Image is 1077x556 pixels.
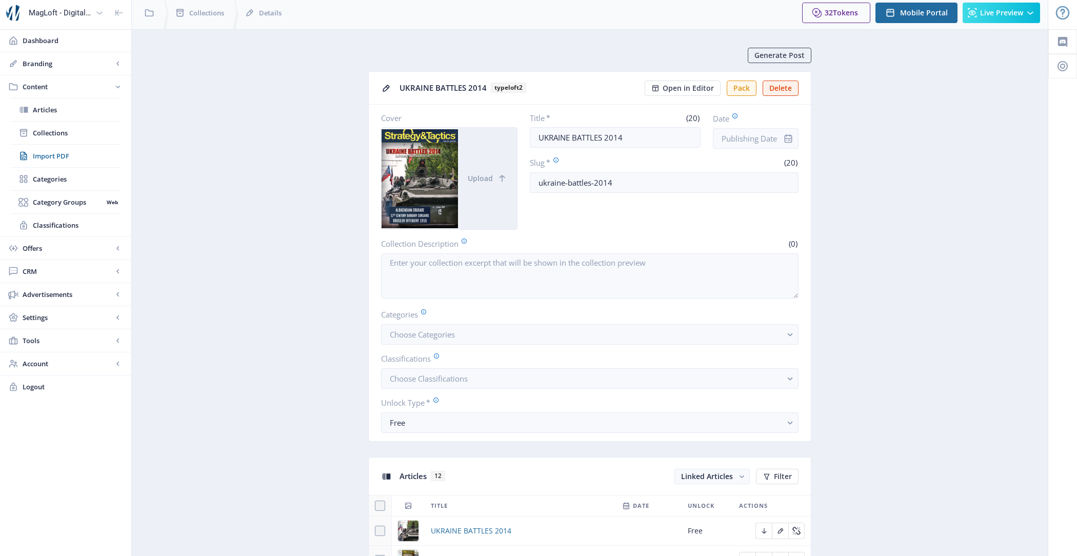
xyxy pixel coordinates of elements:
label: Slug [530,157,660,168]
span: Actions [739,500,768,512]
button: Mobile Portal [875,3,958,23]
div: UKRAINE BATTLES 2014 [400,80,639,96]
span: Dashboard [23,35,123,46]
span: Categories [33,174,121,184]
img: img_1-86.jpg [398,521,418,541]
span: Articles [400,471,427,481]
a: Import PDF [10,145,121,167]
span: Title [431,500,448,512]
span: Details [259,8,282,18]
label: Cover [381,113,509,123]
span: Content [23,82,113,92]
span: Generate Post [754,51,805,59]
div: Free [390,416,782,429]
span: Tokens [833,8,858,17]
b: typeloft2 [491,83,526,93]
span: Filter [774,472,792,481]
label: Categories [381,309,790,320]
span: Upload [468,174,493,183]
button: Live Preview [963,3,1040,23]
span: Category Groups [33,197,103,207]
label: Title [530,113,611,123]
span: Branding [23,58,113,69]
span: Logout [23,382,123,392]
span: 12 [431,471,445,481]
span: Choose Categories [390,329,455,340]
span: Live Preview [980,9,1023,17]
button: Open in Editor [645,81,721,96]
span: Import PDF [33,151,121,161]
button: Pack [727,81,756,96]
span: Collections [33,128,121,138]
span: Linked Articles [681,471,733,481]
span: Account [23,359,113,369]
label: Classifications [381,353,790,364]
button: Choose Classifications [381,368,799,389]
label: Collection Description [381,238,586,249]
span: Unlock [688,500,714,512]
input: Publishing Date [713,128,799,149]
span: (20) [685,113,701,123]
img: properties.app_icon.png [6,5,23,21]
span: (20) [783,157,799,168]
span: Date [633,500,649,512]
span: Choose Classifications [390,373,468,384]
span: Offers [23,243,113,253]
button: Linked Articles [674,469,750,484]
div: MagLoft - Digital Magazine [29,2,91,24]
button: 32Tokens [802,3,870,23]
span: (0) [787,239,799,249]
button: Filter [756,469,799,484]
nb-icon: info [783,133,793,144]
button: Upload [458,128,517,229]
span: Tools [23,335,113,346]
span: Articles [33,105,121,115]
a: Categories [10,168,121,190]
span: Advertisements [23,289,113,300]
label: Date [713,113,790,124]
span: Collections [189,8,224,18]
a: Classifications [10,214,121,236]
span: Classifications [33,220,121,230]
span: Settings [23,312,113,323]
button: Free [381,412,799,433]
input: this-is-how-a-slug-looks-like [530,172,799,193]
button: Delete [763,81,799,96]
span: CRM [23,266,113,276]
label: Unlock Type [381,397,790,408]
a: Category GroupsWeb [10,191,121,213]
nb-badge: Web [103,197,121,207]
a: Articles [10,98,121,121]
span: Mobile Portal [900,9,948,17]
td: Free [682,517,733,546]
a: Collections [10,122,121,144]
span: Open in Editor [663,84,714,92]
input: Type Collection Title ... [530,127,701,148]
button: Choose Categories [381,324,799,345]
button: Generate Post [748,48,811,63]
